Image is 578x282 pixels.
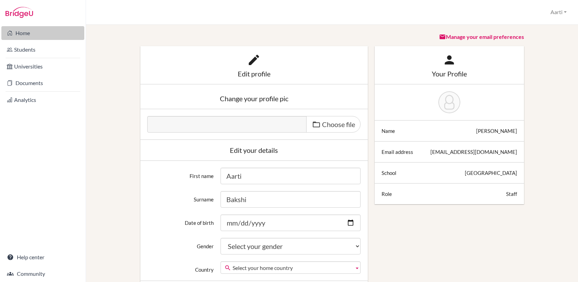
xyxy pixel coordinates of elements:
button: Aarti [547,6,570,19]
img: Aarti Bakshi [438,91,460,113]
label: Gender [144,238,217,250]
div: [EMAIL_ADDRESS][DOMAIN_NAME] [430,148,517,155]
div: Edit your details [147,147,361,154]
a: Students [1,43,84,56]
a: Community [1,267,84,281]
div: Name [382,127,395,134]
a: Home [1,26,84,40]
div: Email address [382,148,413,155]
a: Help center [1,250,84,264]
div: Role [382,190,392,197]
a: Manage your email preferences [439,33,524,40]
label: Date of birth [144,215,217,226]
a: Analytics [1,93,84,107]
label: Country [144,261,217,273]
label: First name [144,168,217,179]
div: Staff [506,190,517,197]
span: Choose file [322,120,355,128]
div: [GEOGRAPHIC_DATA] [465,169,517,176]
label: Surname [144,191,217,203]
span: Select your home country [233,262,351,274]
div: Edit profile [147,70,361,77]
a: Universities [1,60,84,73]
a: Documents [1,76,84,90]
div: Change your profile pic [147,95,361,102]
img: Bridge-U [6,7,33,18]
div: Your Profile [382,70,517,77]
div: School [382,169,396,176]
div: [PERSON_NAME] [476,127,517,134]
